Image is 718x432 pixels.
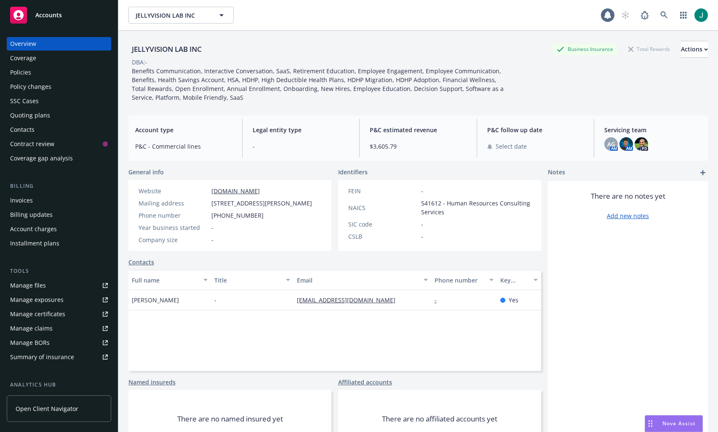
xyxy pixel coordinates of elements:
span: - [421,187,423,195]
a: Contacts [128,258,154,267]
div: Key contact [500,276,528,285]
span: Notes [548,168,565,178]
div: Coverage gap analysis [10,152,73,165]
div: Manage claims [10,322,53,335]
img: photo [635,137,648,151]
a: Start snowing [617,7,634,24]
a: Manage exposures [7,293,111,307]
button: Title [211,270,294,290]
button: JELLYVISION LAB INC [128,7,234,24]
a: Policies [7,66,111,79]
span: There are no affiliated accounts yet [382,414,497,424]
div: Policies [10,66,31,79]
div: Analytics hub [7,381,111,389]
a: Installment plans [7,237,111,250]
div: NAICS [348,203,418,212]
a: add [698,168,708,178]
div: Manage exposures [10,293,64,307]
span: $3,605.79 [370,142,467,151]
div: Email [297,276,419,285]
a: - [435,296,443,304]
span: [PERSON_NAME] [132,296,179,304]
span: - [253,142,350,151]
span: Accounts [35,12,62,19]
span: [STREET_ADDRESS][PERSON_NAME] [211,199,312,208]
div: Policy changes [10,80,51,93]
span: - [214,296,216,304]
a: Overview [7,37,111,51]
a: Switch app [675,7,692,24]
span: General info [128,168,164,176]
span: 541612 - Human Resources Consulting Services [421,199,531,216]
a: Account charges [7,222,111,236]
a: Quoting plans [7,109,111,122]
div: FEIN [348,187,418,195]
div: Billing [7,182,111,190]
div: SIC code [348,220,418,229]
button: Phone number [431,270,497,290]
div: Website [139,187,208,195]
img: photo [694,8,708,22]
div: Quoting plans [10,109,50,122]
a: SSC Cases [7,94,111,108]
span: Benefits Communication, Interactive Conversation, SaaS, Retirement Education, Employee Engagement... [132,67,505,101]
a: Search [656,7,673,24]
div: Invoices [10,194,33,207]
a: Add new notes [607,211,649,220]
span: Servicing team [604,125,701,134]
span: - [211,223,214,232]
div: Business Insurance [553,44,617,54]
div: Full name [132,276,198,285]
a: Accounts [7,3,111,27]
span: AG [607,140,615,149]
img: photo [619,137,633,151]
span: There are no named insured yet [177,414,283,424]
div: Year business started [139,223,208,232]
div: Billing updates [10,208,53,221]
span: P&C estimated revenue [370,125,467,134]
span: - [421,220,423,229]
div: Drag to move [645,416,656,432]
div: Manage BORs [10,336,50,349]
button: Full name [128,270,211,290]
div: CSLB [348,232,418,241]
div: Contacts [10,123,35,136]
div: Manage certificates [10,307,65,321]
div: DBA: - [132,58,147,67]
a: Contract review [7,137,111,151]
div: Total Rewards [624,44,674,54]
span: JELLYVISION LAB INC [136,11,208,20]
div: Coverage [10,51,36,65]
span: - [421,232,423,241]
span: Yes [509,296,518,304]
a: Manage certificates [7,307,111,321]
a: Manage claims [7,322,111,335]
a: [EMAIL_ADDRESS][DOMAIN_NAME] [297,296,402,304]
div: Phone number [435,276,485,285]
div: Contract review [10,137,54,151]
div: JELLYVISION LAB INC [128,44,205,55]
div: SSC Cases [10,94,39,108]
span: Nova Assist [662,420,696,427]
a: Manage files [7,279,111,292]
span: Open Client Navigator [16,404,78,413]
a: Summary of insurance [7,350,111,364]
div: Account charges [10,222,57,236]
span: [PHONE_NUMBER] [211,211,264,220]
div: Company size [139,235,208,244]
button: Key contact [497,270,541,290]
button: Nova Assist [645,415,703,432]
div: Installment plans [10,237,59,250]
button: Email [294,270,431,290]
a: Affiliated accounts [338,378,392,387]
span: Legal entity type [253,125,350,134]
span: Select date [496,142,527,151]
div: Overview [10,37,36,51]
span: Account type [135,125,232,134]
a: Contacts [7,123,111,136]
div: Phone number [139,211,208,220]
a: [DOMAIN_NAME] [211,187,260,195]
div: Title [214,276,281,285]
a: Manage BORs [7,336,111,349]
